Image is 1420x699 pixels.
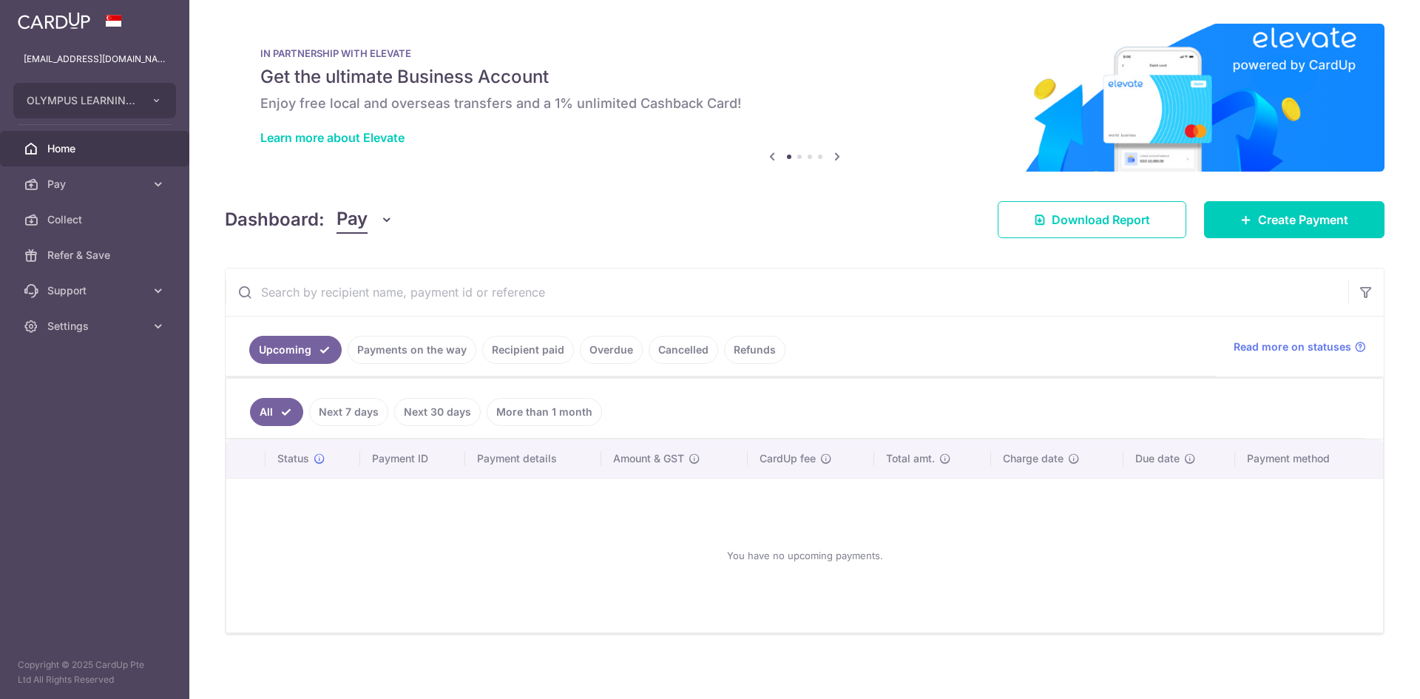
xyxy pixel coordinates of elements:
[260,47,1349,59] p: IN PARTNERSHIP WITH ELEVATE
[998,201,1186,238] a: Download Report
[244,490,1365,621] div: You have no upcoming payments.
[250,398,303,426] a: All
[1258,211,1348,229] span: Create Payment
[309,398,388,426] a: Next 7 days
[47,283,145,298] span: Support
[225,24,1384,172] img: Renovation banner
[13,83,176,118] button: OLYMPUS LEARNING ACADEMY PTE LTD
[47,319,145,334] span: Settings
[348,336,476,364] a: Payments on the way
[47,248,145,263] span: Refer & Save
[1135,451,1180,466] span: Due date
[47,212,145,227] span: Collect
[337,206,393,234] button: Pay
[1234,340,1351,354] span: Read more on statuses
[724,336,785,364] a: Refunds
[27,93,136,108] span: OLYMPUS LEARNING ACADEMY PTE LTD
[482,336,574,364] a: Recipient paid
[1234,340,1366,354] a: Read more on statuses
[277,451,309,466] span: Status
[649,336,718,364] a: Cancelled
[487,398,602,426] a: More than 1 month
[580,336,643,364] a: Overdue
[613,451,684,466] span: Amount & GST
[465,439,601,478] th: Payment details
[886,451,935,466] span: Total amt.
[337,206,368,234] span: Pay
[249,336,342,364] a: Upcoming
[24,52,166,67] p: [EMAIL_ADDRESS][DOMAIN_NAME]
[1235,439,1383,478] th: Payment method
[1003,451,1064,466] span: Charge date
[18,12,90,30] img: CardUp
[260,65,1349,89] h5: Get the ultimate Business Account
[394,398,481,426] a: Next 30 days
[760,451,816,466] span: CardUp fee
[1204,201,1384,238] a: Create Payment
[226,269,1348,316] input: Search by recipient name, payment id or reference
[260,95,1349,112] h6: Enjoy free local and overseas transfers and a 1% unlimited Cashback Card!
[47,141,145,156] span: Home
[1052,211,1150,229] span: Download Report
[360,439,465,478] th: Payment ID
[47,177,145,192] span: Pay
[225,206,325,233] h4: Dashboard:
[260,130,405,145] a: Learn more about Elevate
